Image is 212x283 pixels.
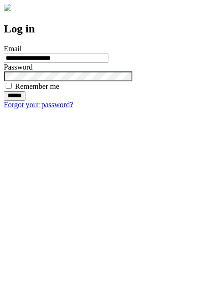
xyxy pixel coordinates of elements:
a: Forgot your password? [4,101,73,109]
label: Password [4,63,33,71]
label: Remember me [15,82,59,90]
h2: Log in [4,23,208,35]
label: Email [4,45,22,53]
img: logo-4e3dc11c47720685a147b03b5a06dd966a58ff35d612b21f08c02c0306f2b779.png [4,4,11,11]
